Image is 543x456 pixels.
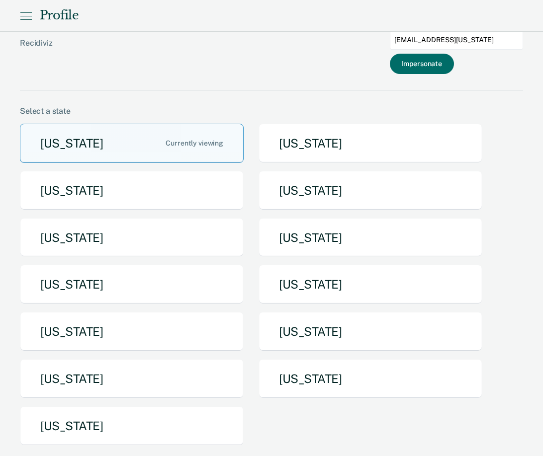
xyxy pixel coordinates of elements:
button: [US_STATE] [259,124,482,163]
button: [US_STATE] [20,359,244,398]
button: [US_STATE] [259,359,482,398]
button: [US_STATE] [259,312,482,351]
button: [US_STATE] [259,171,482,210]
div: Recidiviz [20,38,364,64]
div: Profile [40,8,79,23]
button: [US_STATE] [259,218,482,257]
button: [US_STATE] [20,124,244,163]
button: [US_STATE] [20,218,244,257]
button: [US_STATE] [20,312,244,351]
button: [US_STATE] [20,171,244,210]
button: [US_STATE] [259,265,482,304]
div: Select a state [20,106,523,116]
button: Impersonate [390,54,454,74]
button: [US_STATE] [20,265,244,304]
button: [US_STATE] [20,406,244,446]
input: Enter an email to impersonate... [390,30,523,50]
